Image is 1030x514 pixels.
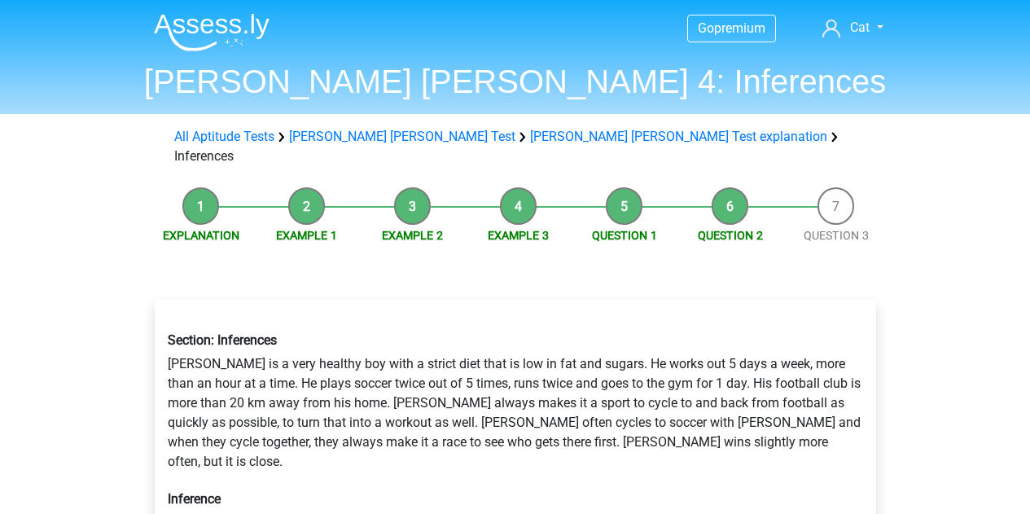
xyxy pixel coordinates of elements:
a: Example 1 [276,229,337,242]
a: Cat [816,18,889,37]
a: Question 2 [698,229,763,242]
a: [PERSON_NAME] [PERSON_NAME] Test explanation [530,129,827,144]
a: Question 3 [804,229,869,242]
div: Inferences [168,127,863,166]
a: All Aptitude Tests [174,129,274,144]
img: Assessly [154,13,270,51]
a: Example 3 [488,229,549,242]
a: Question 1 [592,229,657,242]
a: Example 2 [382,229,443,242]
a: Explanation [163,229,239,242]
a: [PERSON_NAME] [PERSON_NAME] Test [289,129,515,144]
span: premium [714,20,765,36]
h1: [PERSON_NAME] [PERSON_NAME] 4: Inferences [141,62,890,101]
a: Gopremium [688,17,775,39]
span: Cat [850,20,870,35]
h6: Section: Inferences [168,332,863,348]
h6: Inference [168,491,863,507]
span: Go [698,20,714,36]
